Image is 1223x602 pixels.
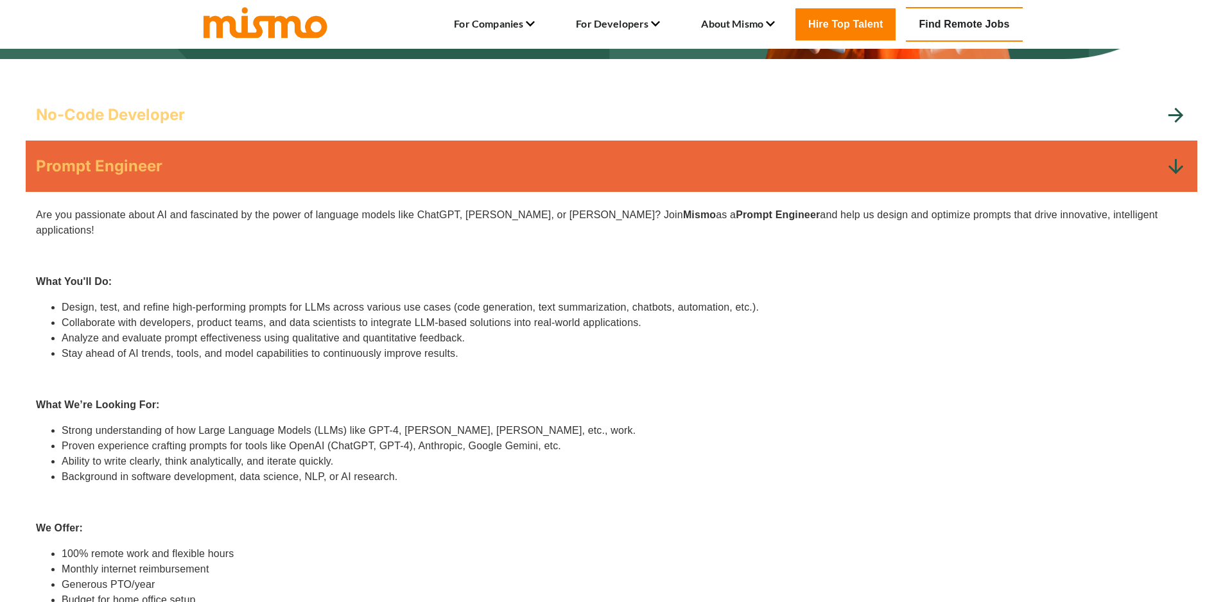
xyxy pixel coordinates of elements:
a: Hire Top Talent [795,8,896,40]
strong: What You'll Do: [36,276,112,287]
strong: Prompt Engineer [736,209,820,220]
li: Collaborate with developers, product teams, and data scientists to integrate LLM-based solutions ... [62,315,1187,331]
img: logo [201,4,329,39]
div: Prompt Engineer [26,141,1197,192]
li: Monthly internet reimbursement [62,562,1187,577]
li: Background in software development, data science, NLP, or AI research. [62,469,1187,485]
strong: Mismo [683,209,716,220]
div: No-Code Developer [26,89,1197,141]
li: About Mismo [701,13,775,35]
li: Analyze and evaluate prompt effectiveness using qualitative and quantitative feedback. [62,331,1187,346]
li: For Developers [576,13,660,35]
p: Are you passionate about AI and fascinated by the power of language models like ChatGPT, [PERSON_... [36,207,1187,238]
strong: We Offer: [36,522,83,533]
strong: What We’re Looking For: [36,399,159,410]
li: For Companies [454,13,535,35]
li: Strong understanding of how Large Language Models (LLMs) like GPT-4, [PERSON_NAME], [PERSON_NAME]... [62,423,1187,438]
li: Ability to write clearly, think analytically, and iterate quickly. [62,454,1187,469]
h5: Prompt Engineer [36,156,162,176]
li: 100% remote work and flexible hours [62,546,1187,562]
li: Design, test, and refine high-performing prompts for LLMs across various use cases (code generati... [62,300,1187,315]
a: Find Remote Jobs [906,7,1022,42]
li: Proven experience crafting prompts for tools like OpenAI (ChatGPT, GPT-4), Anthropic, Google Gemi... [62,438,1187,454]
li: Generous PTO/year [62,577,1187,592]
h5: No-Code Developer [36,105,185,125]
li: Stay ahead of AI trends, tools, and model capabilities to continuously improve results. [62,346,1187,361]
